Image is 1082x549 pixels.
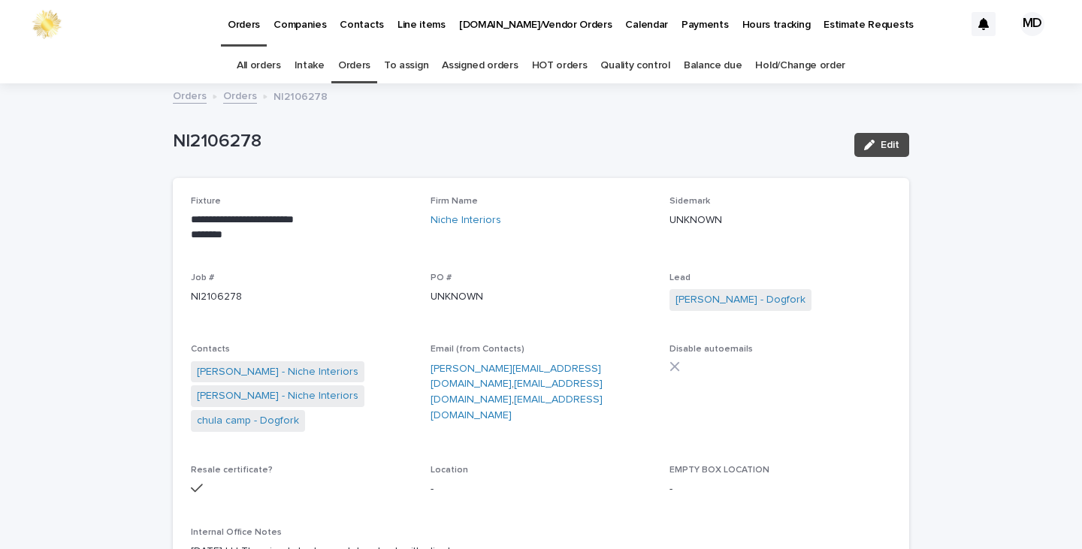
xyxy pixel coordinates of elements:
span: Job # [191,273,214,282]
a: Balance due [684,48,742,83]
span: Contacts [191,345,230,354]
a: chula camp - Dogfork [197,413,299,429]
span: PO # [431,273,452,282]
a: Orders [223,86,257,104]
a: Quality control [600,48,669,83]
a: [EMAIL_ADDRESS][DOMAIN_NAME] [431,379,603,405]
a: [PERSON_NAME] - Niche Interiors [197,388,358,404]
a: [PERSON_NAME] - Dogfork [675,292,805,308]
span: Fixture [191,197,221,206]
p: NI2106278 [191,289,413,305]
a: To assign [384,48,428,83]
p: UNKNOWN [431,289,652,305]
a: [PERSON_NAME] - Niche Interiors [197,364,358,380]
span: Email (from Contacts) [431,345,524,354]
a: Intake [295,48,325,83]
span: Firm Name [431,197,478,206]
a: [EMAIL_ADDRESS][DOMAIN_NAME] [431,394,603,421]
a: Niche Interiors [431,213,501,228]
img: 0ffKfDbyRa2Iv8hnaAqg [30,9,63,39]
span: Sidemark [669,197,710,206]
p: UNKNOWN [669,213,891,228]
span: Edit [881,140,899,150]
button: Edit [854,133,909,157]
div: MD [1020,12,1044,36]
span: Disable autoemails [669,345,753,354]
span: Resale certificate? [191,466,273,475]
span: Internal Office Notes [191,528,282,537]
span: Location [431,466,468,475]
a: Orders [338,48,370,83]
p: NI2106278 [274,87,328,104]
p: NI2106278 [173,131,842,152]
a: HOT orders [532,48,588,83]
a: Assigned orders [442,48,518,83]
a: All orders [237,48,281,83]
span: Lead [669,273,691,282]
p: , , [431,361,652,424]
p: - [669,481,891,497]
a: [PERSON_NAME][EMAIL_ADDRESS][DOMAIN_NAME] [431,363,601,390]
a: Orders [173,86,207,104]
span: EMPTY BOX LOCATION [669,466,769,475]
a: Hold/Change order [755,48,845,83]
p: - [431,481,652,497]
